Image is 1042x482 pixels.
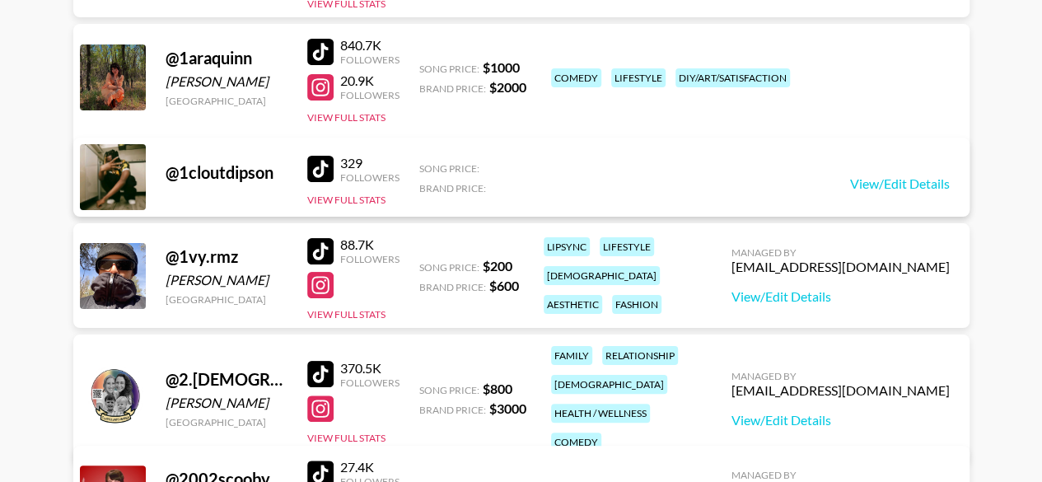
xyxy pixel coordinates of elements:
[483,59,520,75] strong: $ 1000
[419,281,486,293] span: Brand Price:
[166,246,287,267] div: @ 1vy.rmz
[611,68,666,87] div: lifestyle
[612,295,661,314] div: fashion
[419,404,486,416] span: Brand Price:
[551,404,650,423] div: health / wellness
[544,237,590,256] div: lipsync
[731,382,950,399] div: [EMAIL_ADDRESS][DOMAIN_NAME]
[340,37,400,54] div: 840.7K
[551,375,667,394] div: [DEMOGRAPHIC_DATA]
[166,395,287,411] div: [PERSON_NAME]
[340,459,400,475] div: 27.4K
[544,295,602,314] div: aesthetic
[340,236,400,253] div: 88.7K
[850,175,950,192] a: View/Edit Details
[483,381,512,396] strong: $ 800
[419,261,479,274] span: Song Price:
[307,111,385,124] button: View Full Stats
[166,369,287,390] div: @ 2.[DEMOGRAPHIC_DATA].and.2.babies
[166,293,287,306] div: [GEOGRAPHIC_DATA]
[340,253,400,265] div: Followers
[731,412,950,428] a: View/Edit Details
[419,384,479,396] span: Song Price:
[600,237,654,256] div: lifestyle
[166,48,287,68] div: @ 1araquinn
[419,63,479,75] span: Song Price:
[483,258,512,274] strong: $ 200
[419,162,479,175] span: Song Price:
[166,95,287,107] div: [GEOGRAPHIC_DATA]
[419,182,486,194] span: Brand Price:
[307,194,385,206] button: View Full Stats
[166,272,287,288] div: [PERSON_NAME]
[340,171,400,184] div: Followers
[166,73,287,90] div: [PERSON_NAME]
[675,68,790,87] div: diy/art/satisfaction
[340,54,400,66] div: Followers
[731,246,950,259] div: Managed By
[731,469,950,481] div: Managed By
[307,308,385,321] button: View Full Stats
[307,432,385,444] button: View Full Stats
[731,259,950,275] div: [EMAIL_ADDRESS][DOMAIN_NAME]
[166,416,287,428] div: [GEOGRAPHIC_DATA]
[340,377,400,389] div: Followers
[419,82,486,95] span: Brand Price:
[340,73,400,89] div: 20.9K
[489,79,526,95] strong: $ 2000
[731,370,950,382] div: Managed By
[551,346,592,365] div: family
[489,400,526,416] strong: $ 3000
[340,89,400,101] div: Followers
[340,360,400,377] div: 370.5K
[551,68,601,87] div: comedy
[731,288,950,305] a: View/Edit Details
[166,162,287,183] div: @ 1cloutdipson
[340,155,400,171] div: 329
[489,278,519,293] strong: $ 600
[551,433,601,452] div: comedy
[544,266,660,285] div: [DEMOGRAPHIC_DATA]
[602,346,678,365] div: relationship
